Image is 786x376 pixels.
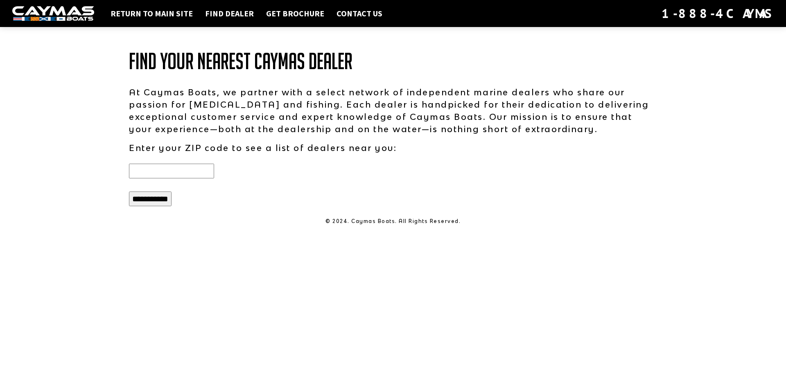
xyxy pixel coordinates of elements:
div: 1-888-4CAYMAS [662,5,774,23]
a: Find Dealer [201,8,258,19]
p: Enter your ZIP code to see a list of dealers near you: [129,142,657,154]
a: Get Brochure [262,8,328,19]
a: Contact Us [332,8,386,19]
p: At Caymas Boats, we partner with a select network of independent marine dealers who share our pas... [129,86,657,135]
p: © 2024. Caymas Boats. All Rights Reserved. [129,218,657,225]
a: Return to main site [106,8,197,19]
h1: Find Your Nearest Caymas Dealer [129,49,657,74]
img: white-logo-c9c8dbefe5ff5ceceb0f0178aa75bf4bb51f6bca0971e226c86eb53dfe498488.png [12,6,94,21]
